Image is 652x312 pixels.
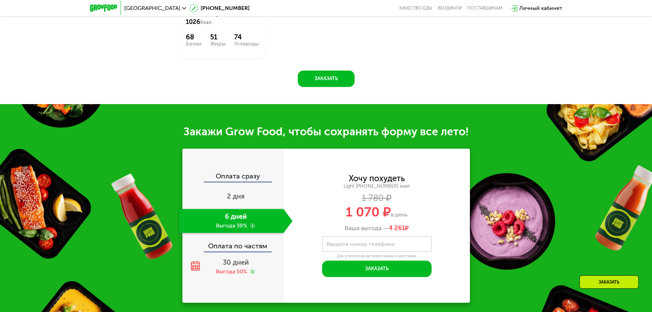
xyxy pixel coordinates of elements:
[519,4,562,12] div: Личный кабинет
[438,5,462,11] a: Вендинги
[186,18,200,26] span: 1026
[186,41,202,47] div: Белки
[183,173,284,182] div: Оплата сразу
[210,41,226,47] div: Жиры
[216,268,247,275] div: Выгода 50%
[186,11,259,26] div: Всего в воскресенье
[327,242,394,246] label: Введите номер телефона
[349,175,405,182] div: Хочу похудеть
[346,204,391,220] span: 1 070 ₽
[200,20,212,25] span: Ккал
[227,192,245,200] span: 2 дня
[389,225,409,232] span: ₽
[322,261,432,277] button: Заказать
[234,41,259,47] div: Углеводы
[124,5,180,11] span: [GEOGRAPHIC_DATA]
[186,33,202,41] div: 68
[389,224,405,232] span: 4 261
[210,33,226,41] div: 51
[284,225,470,232] div: Ваша выгода —
[234,33,259,41] div: 74
[467,5,502,11] div: поставщикам
[183,236,284,251] div: Оплата по частям
[399,5,432,11] a: Качество еды
[190,4,250,12] a: [PHONE_NUMBER]
[322,253,432,259] div: Для уточнения деталей заказа и доставки
[223,258,249,266] span: 30 дней
[391,211,408,218] span: в день
[284,183,470,189] div: Light [PHONE_NUMBER] ккал
[298,71,355,87] button: Заказать
[284,195,470,202] div: 1 780 ₽
[579,275,639,289] div: Заказать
